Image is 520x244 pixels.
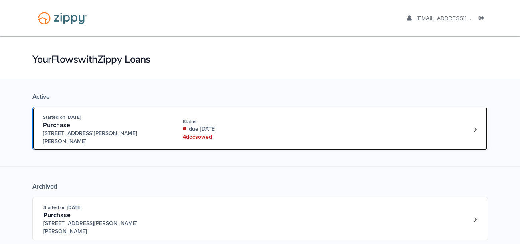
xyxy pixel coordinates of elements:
div: Archived [32,183,488,191]
span: [STREET_ADDRESS][PERSON_NAME][PERSON_NAME] [43,130,165,146]
span: [STREET_ADDRESS][PERSON_NAME][PERSON_NAME] [43,220,165,236]
div: Active [32,93,488,101]
span: Started on [DATE] [43,114,81,120]
a: Loan number 4201219 [469,124,481,136]
div: due [DATE] [183,125,289,133]
a: Loan number 3844698 [469,214,481,226]
span: andcook84@outlook.com [416,15,508,21]
span: Purchase [43,121,70,129]
h1: Your Flows with Zippy Loans [32,53,488,66]
span: Started on [DATE] [43,205,81,210]
span: Purchase [43,211,71,219]
div: Status [183,118,289,125]
img: Logo [33,8,92,28]
a: Log out [479,15,488,23]
a: Open loan 3844698 [32,197,488,240]
div: 4 doc s owed [183,133,289,141]
a: Open loan 4201219 [32,107,488,150]
a: edit profile [407,15,508,23]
